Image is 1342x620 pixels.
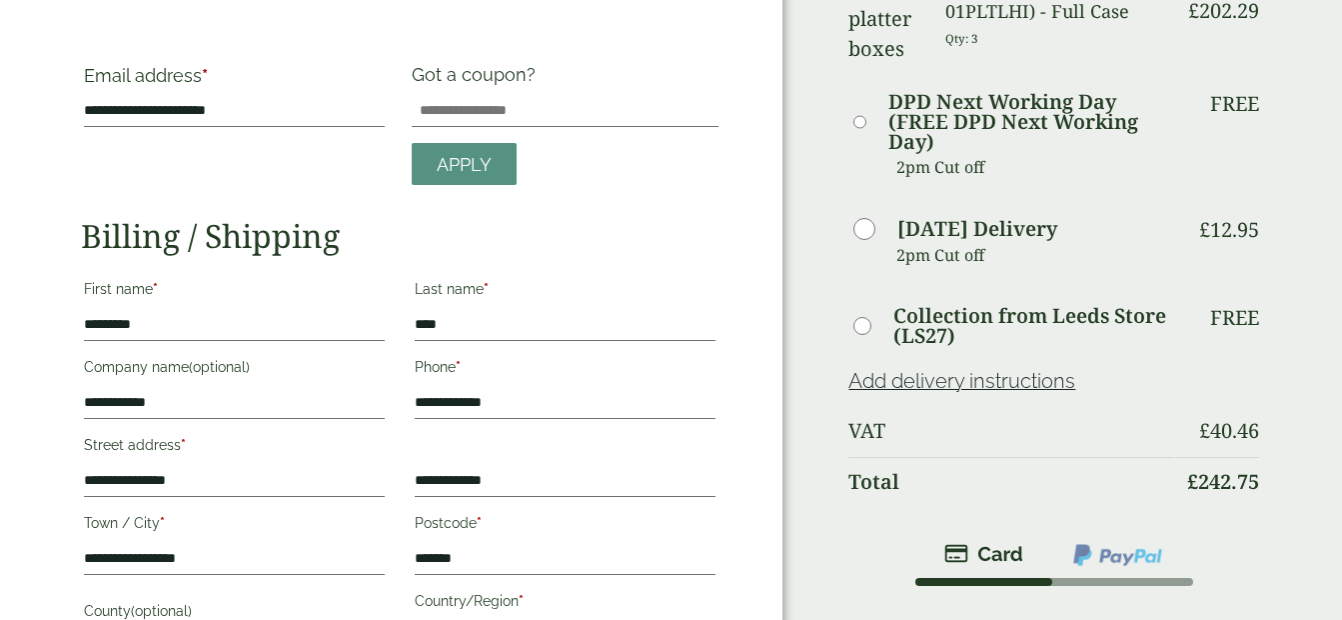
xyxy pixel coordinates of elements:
[944,542,1023,566] img: stripe.png
[848,369,1075,393] a: Add delivery instructions
[848,407,1173,455] th: VAT
[1199,216,1210,243] span: £
[181,437,186,453] abbr: required
[896,240,1173,270] p: 2pm Cut off
[189,359,250,375] span: (optional)
[945,31,978,46] small: Qty: 3
[1199,417,1210,444] span: £
[1199,417,1259,444] bdi: 40.46
[1187,468,1259,495] bdi: 242.75
[202,65,208,86] abbr: required
[84,275,385,309] label: First name
[84,67,385,95] label: Email address
[484,281,489,297] abbr: required
[897,219,1057,239] label: [DATE] Delivery
[160,515,165,531] abbr: required
[131,603,192,619] span: (optional)
[893,306,1173,346] label: Collection from Leeds Store (LS27)
[84,353,385,387] label: Company name
[415,275,715,309] label: Last name
[412,64,544,95] label: Got a coupon?
[1071,542,1164,568] img: ppcp-gateway.png
[437,154,492,176] span: Apply
[81,217,719,255] h2: Billing / Shipping
[84,431,385,465] label: Street address
[1210,92,1259,116] p: Free
[519,593,524,609] abbr: required
[1210,306,1259,330] p: Free
[456,359,461,375] abbr: required
[1199,216,1259,243] bdi: 12.95
[153,281,158,297] abbr: required
[1187,468,1198,495] span: £
[415,509,715,543] label: Postcode
[84,509,385,543] label: Town / City
[477,515,482,531] abbr: required
[888,92,1173,152] label: DPD Next Working Day (FREE DPD Next Working Day)
[896,152,1173,182] p: 2pm Cut off
[848,457,1173,506] th: Total
[412,143,517,186] a: Apply
[415,353,715,387] label: Phone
